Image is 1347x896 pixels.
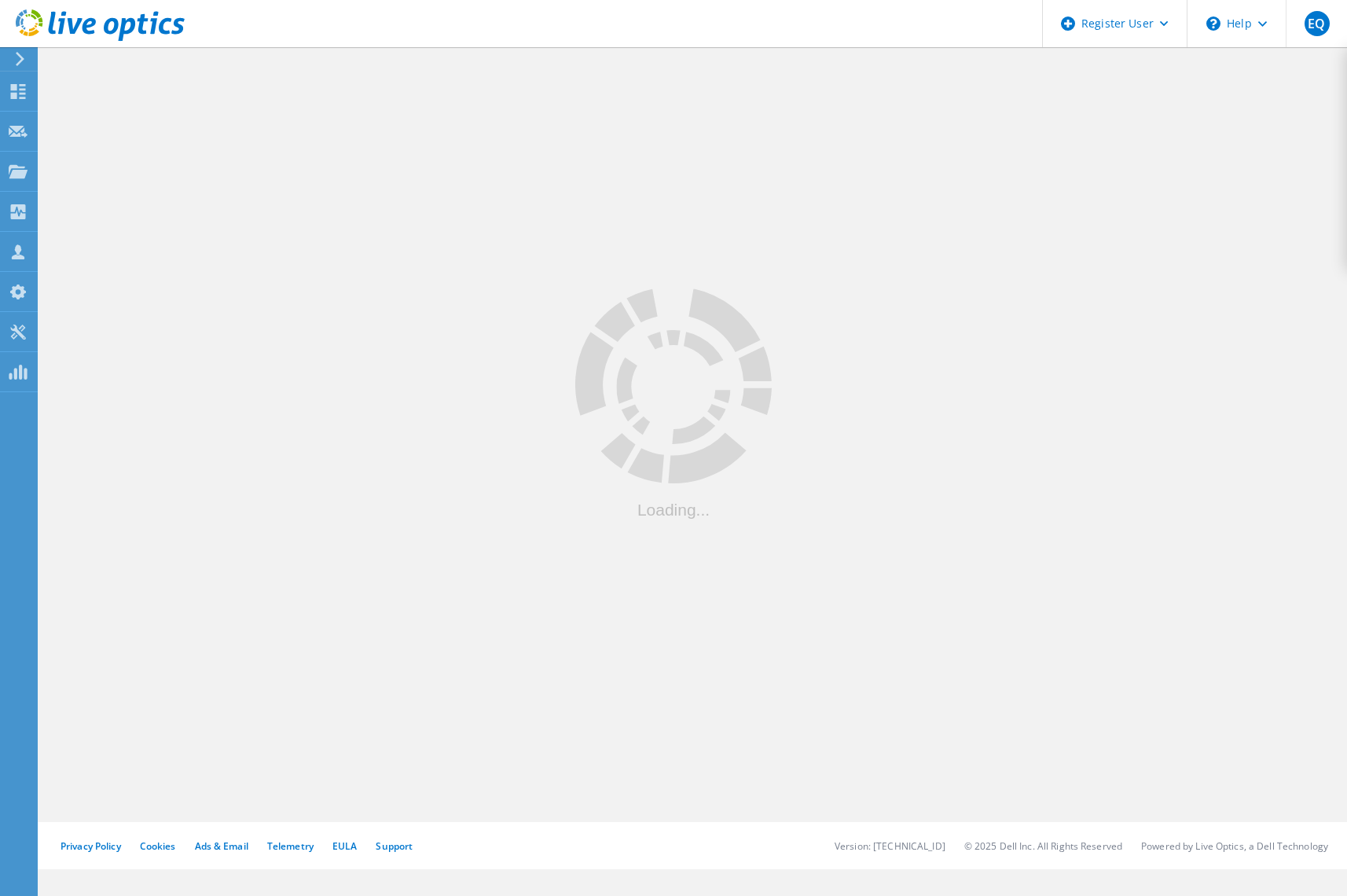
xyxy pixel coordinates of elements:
a: Support [376,839,413,853]
svg: \n [1206,17,1220,31]
li: Powered by Live Optics, a Dell Technology [1141,839,1328,853]
a: Privacy Policy [61,839,121,853]
li: Version: [TECHNICAL_ID] [835,839,945,853]
a: Live Optics Dashboard [16,33,185,44]
span: EQ [1308,17,1325,30]
a: EULA [332,839,357,853]
div: Loading... [575,501,772,518]
li: © 2025 Dell Inc. All Rights Reserved [964,839,1122,853]
a: Telemetry [267,839,314,853]
a: Cookies [140,839,176,853]
a: Ads & Email [195,839,248,853]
